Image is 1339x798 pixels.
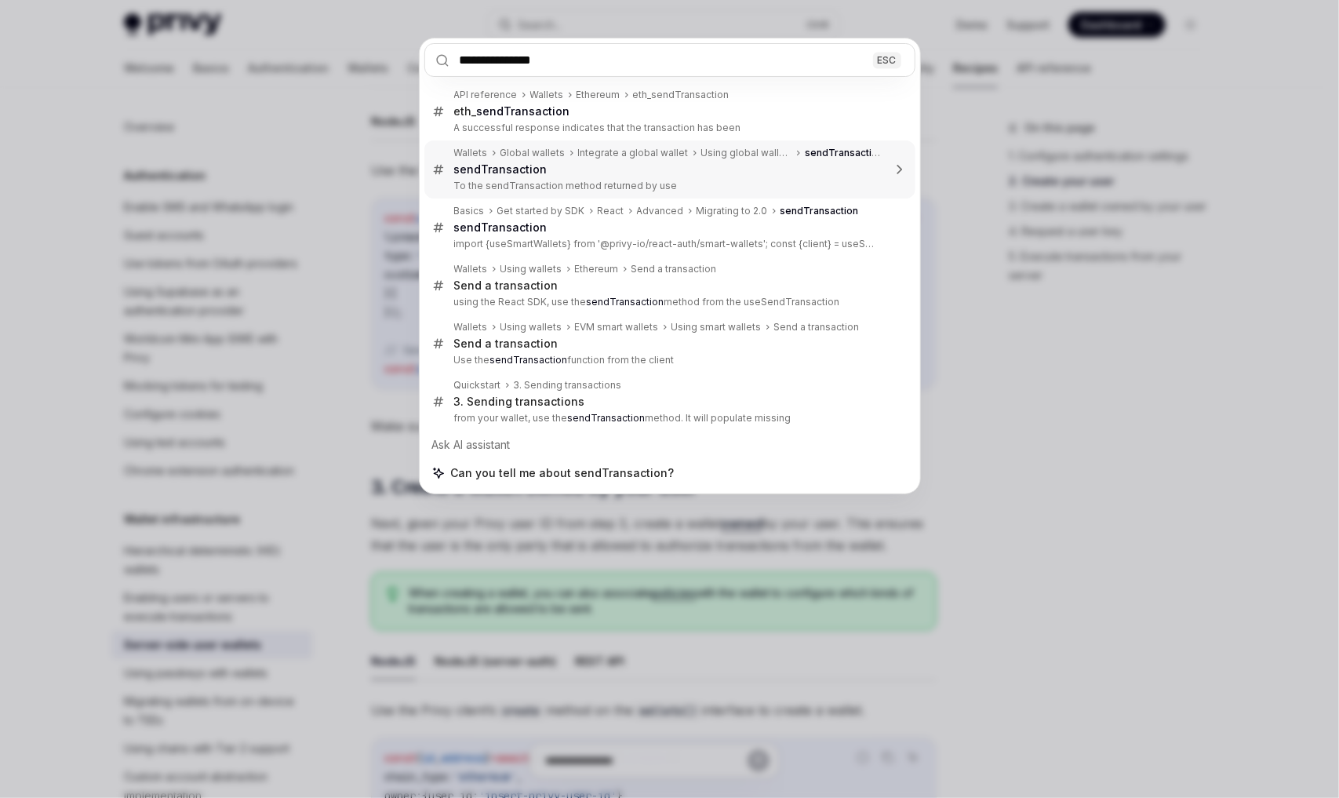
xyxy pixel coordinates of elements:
div: Send a transaction [774,321,860,333]
p: Use the function from the client [454,354,882,366]
b: sendTransaction [587,296,664,308]
div: Wallets [454,321,488,333]
b: sendTransaction [780,205,859,217]
p: A successful response indicates that the transaction has been [454,122,882,134]
b: sendTransaction [454,162,548,176]
span: Can you tell me about sendTransaction? [451,465,675,481]
div: 3. Sending transactions [514,379,622,392]
div: Send a transaction [631,263,717,275]
div: Get started by SDK [497,205,585,217]
div: Ask AI assistant [424,431,915,459]
div: ESC [873,52,901,68]
div: Migrating to 2.0 [697,205,768,217]
div: Wallets [530,89,564,101]
div: Wallets [454,147,488,159]
div: Ethereum [575,263,619,275]
div: EVM smart wallets [575,321,659,333]
div: Using smart wallets [671,321,762,333]
div: React [598,205,624,217]
div: eth_ [454,104,570,118]
div: Using global wallets [701,147,793,159]
p: using the React SDK, use the method from the useSendTransaction [454,296,882,308]
p: from your wallet, use the method. It will populate missing [454,412,882,425]
div: Advanced [637,205,684,217]
b: sendTransaction [490,354,568,366]
div: Global wallets [500,147,566,159]
div: Using wallets [500,263,562,275]
div: 3. Sending transactions [454,395,585,409]
div: Using wallets [500,321,562,333]
p: To the sendTransaction method returned by use [454,180,882,192]
b: sendTransaction [477,104,570,118]
div: Quickstart [454,379,501,392]
div: Ethereum [577,89,620,101]
div: API reference [454,89,518,101]
b: sendTransaction [805,147,883,159]
div: Wallets [454,263,488,275]
b: sendTransaction [454,220,548,234]
p: import {useSmartWallets} from '@privy-io/react-auth/smart-wallets'; const {client} = useSmartWalle [454,238,882,250]
div: eth_sendTransaction [633,89,730,101]
b: sendTransaction [568,412,646,424]
div: Integrate a global wallet [578,147,689,159]
div: Send a transaction [454,337,559,351]
div: Send a transaction [454,279,559,293]
div: Basics [454,205,485,217]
